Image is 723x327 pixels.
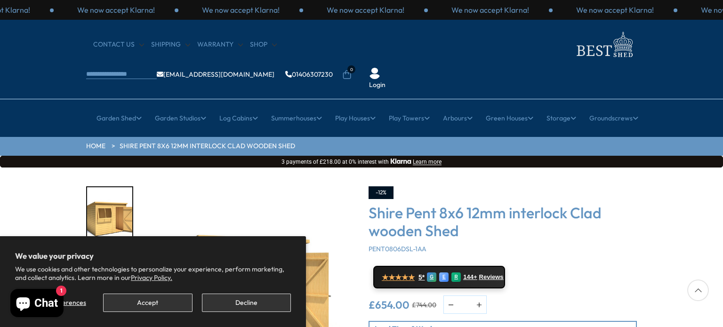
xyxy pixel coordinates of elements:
[369,68,380,79] img: User Icon
[546,106,576,130] a: Storage
[87,187,132,250] img: 8x6pent30degreerenderopen_915b6770-2c7e-407f-b3ac-ae18e2a8b9b7_200x200.jpg
[285,71,333,78] a: 01406307230
[382,273,415,282] span: ★★★★★
[342,70,352,80] a: 0
[369,204,637,240] h3: Shire Pent 8x6 12mm interlock Clad wooden Shed
[202,5,280,15] p: We now accept Klarna!
[479,273,504,281] span: Reviews
[428,5,553,15] div: 3 / 3
[443,106,473,130] a: Arbours
[271,106,322,130] a: Summerhouses
[347,65,355,73] span: 0
[369,80,386,90] a: Login
[412,302,436,308] del: £744.00
[15,251,291,261] h2: We value your privacy
[103,294,192,312] button: Accept
[157,71,274,78] a: [EMAIL_ADDRESS][DOMAIN_NAME]
[369,300,410,310] ins: £654.00
[155,106,206,130] a: Garden Studios
[86,142,105,151] a: HOME
[120,142,295,151] a: Shire Pent 8x6 12mm interlock Clad wooden Shed
[589,106,638,130] a: Groundscrews
[8,289,66,319] inbox-online-store-chat: Shopify online store chat
[303,5,428,15] div: 2 / 3
[553,5,677,15] div: 1 / 3
[131,273,172,282] a: Privacy Policy.
[486,106,533,130] a: Green Houses
[202,294,291,312] button: Decline
[576,5,654,15] p: We now accept Klarna!
[250,40,277,49] a: Shop
[219,106,258,130] a: Log Cabins
[86,186,133,251] div: 1 / 8
[571,29,637,60] img: logo
[93,40,144,49] a: CONTACT US
[451,272,461,282] div: R
[451,5,529,15] p: We now accept Klarna!
[389,106,430,130] a: Play Towers
[335,106,376,130] a: Play Houses
[54,5,178,15] div: 3 / 3
[327,5,404,15] p: We now accept Klarna!
[439,272,449,282] div: E
[197,40,243,49] a: Warranty
[15,265,291,282] p: We use cookies and other technologies to personalize your experience, perform marketing, and coll...
[373,266,505,288] a: ★★★★★ 5* G E R 144+ Reviews
[463,273,477,281] span: 144+
[178,5,303,15] div: 1 / 3
[96,106,142,130] a: Garden Shed
[427,272,436,282] div: G
[369,186,394,199] div: -12%
[77,5,155,15] p: We now accept Klarna!
[369,245,426,253] span: PENT0806DSL-1AA
[151,40,190,49] a: Shipping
